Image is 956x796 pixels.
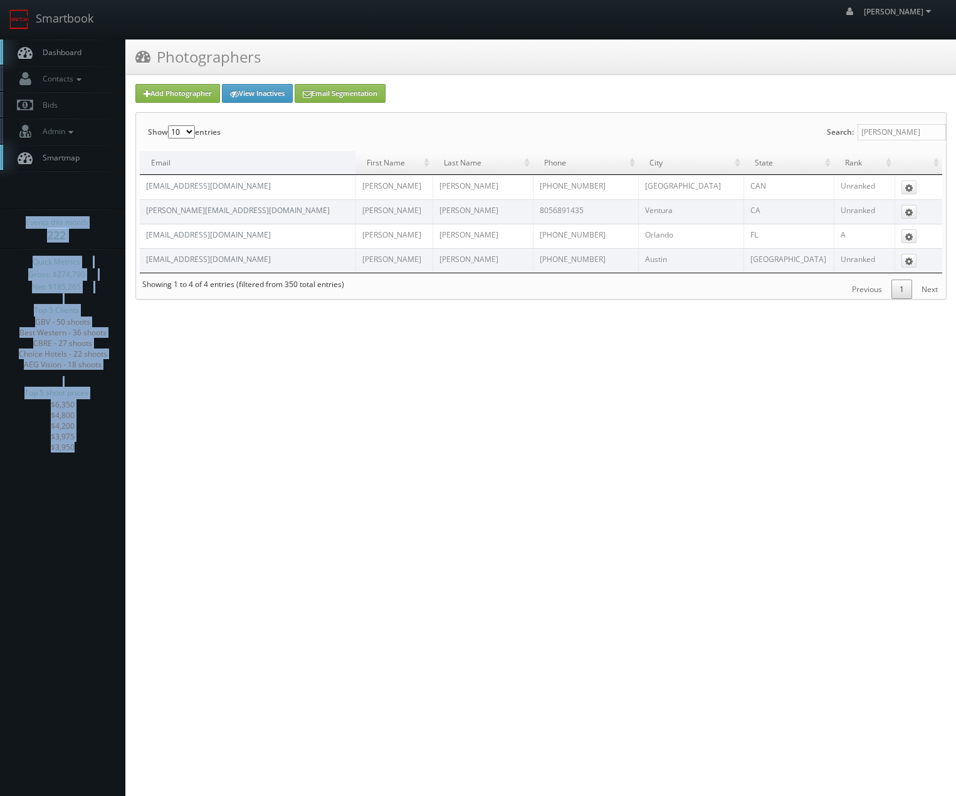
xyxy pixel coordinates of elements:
td: Orlando [638,224,743,248]
td: [PERSON_NAME] [433,248,533,273]
td: CA [743,199,834,224]
span: Events this month [26,216,88,229]
span: [PERSON_NAME] [864,6,935,17]
td: [GEOGRAPHIC_DATA] [743,248,834,273]
a: Email Segmentation [295,84,386,103]
a: [EMAIL_ADDRESS][DOMAIN_NAME] [146,229,271,240]
label: Search: [827,113,946,151]
td: Last Name: activate to sort column ascending [433,151,533,175]
td: 8056891435 [533,199,638,224]
h3: Photographers [135,46,261,68]
td: : activate to sort column ascending [895,151,942,175]
input: Search: [858,124,946,140]
td: [PERSON_NAME] [433,199,533,224]
td: [GEOGRAPHIC_DATA] [638,175,743,199]
td: [PERSON_NAME] [355,199,433,224]
span: Admin [36,126,76,137]
a: 1 [891,280,912,299]
a: [EMAIL_ADDRESS][DOMAIN_NAME] [146,181,271,191]
span: Dashboard [36,47,81,58]
span: Top 5 shoot prices [24,387,88,399]
label: Show entries [148,113,221,151]
td: [PERSON_NAME] [355,224,433,248]
span: Contacts [36,73,85,84]
td: Austin [638,248,743,273]
td: FL [743,224,834,248]
td: [PHONE_NUMBER] [533,175,638,199]
td: [PHONE_NUMBER] [533,224,638,248]
td: [PERSON_NAME] [355,175,433,199]
td: First Name: activate to sort column ascending [355,151,433,175]
span: Gross: $274,790 [28,268,85,281]
a: Next [913,280,946,299]
span: Bids [36,100,58,110]
div: Showing 1 to 4 of 4 entries (filtered from 350 total entries) [136,273,344,296]
td: Unranked [834,199,895,224]
a: [EMAIL_ADDRESS][DOMAIN_NAME] [146,254,271,264]
td: State: activate to sort column ascending [743,151,834,175]
td: [PERSON_NAME] [433,224,533,248]
a: View Inactives [222,84,293,103]
td: Phone: activate to sort column ascending [533,151,638,175]
td: [PHONE_NUMBER] [533,248,638,273]
td: [PERSON_NAME] [433,175,533,199]
td: CAN [743,175,834,199]
span: Top 5 Clients [34,304,79,317]
td: [PERSON_NAME] [355,248,433,273]
a: Previous [844,280,890,299]
a: Add Photographer [135,84,220,103]
span: Net: $185,265 [32,281,81,293]
span: Quick Metrics [33,256,80,268]
strong: 222 [47,228,66,243]
img: smartbook-logo.png [9,9,29,29]
td: Unranked [834,248,895,273]
td: Rank: activate to sort column ascending [834,151,895,175]
td: A [834,224,895,248]
td: Ventura [638,199,743,224]
select: Showentries [168,125,195,139]
td: City: activate to sort column ascending [638,151,743,175]
a: [PERSON_NAME][EMAIL_ADDRESS][DOMAIN_NAME] [146,205,330,216]
td: Unranked [834,175,895,199]
span: Smartmap [36,152,80,163]
td: Email: activate to sort column descending [140,151,355,175]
